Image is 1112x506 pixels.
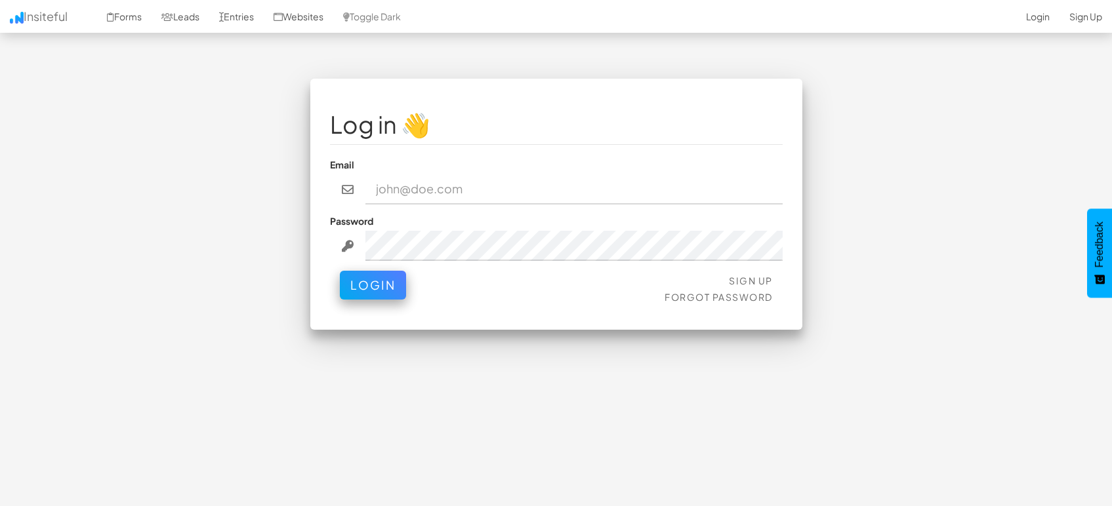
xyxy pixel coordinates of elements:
button: Feedback - Show survey [1087,208,1112,298]
h1: Log in 👋 [330,111,783,138]
a: Forgot Password [665,291,773,303]
input: john@doe.com [365,174,783,204]
button: Login [340,271,406,300]
img: icon.png [10,12,24,24]
label: Email [330,158,354,171]
span: Feedback [1094,222,1105,267]
label: Password [330,214,373,227]
a: Sign Up [729,275,773,286]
